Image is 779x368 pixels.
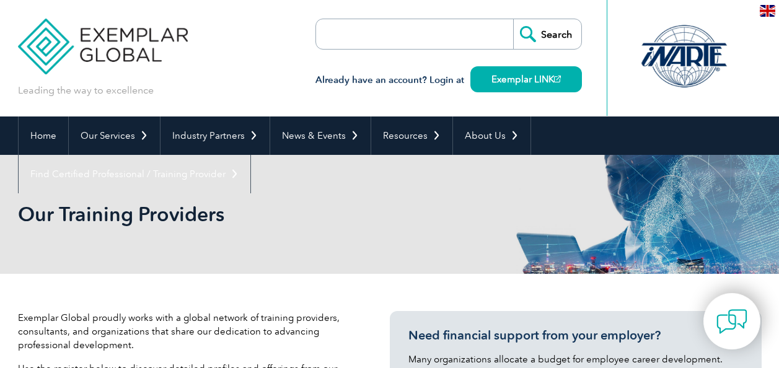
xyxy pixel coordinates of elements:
p: Leading the way to excellence [18,84,154,97]
h2: Our Training Providers [18,204,539,224]
a: About Us [453,116,530,155]
img: en [760,5,775,17]
a: Home [19,116,68,155]
a: Industry Partners [161,116,270,155]
a: Exemplar LINK [470,66,582,92]
p: Exemplar Global proudly works with a global network of training providers, consultants, and organ... [18,311,353,352]
img: open_square.png [554,76,561,82]
h3: Already have an account? Login at [315,72,582,88]
a: Find Certified Professional / Training Provider [19,155,250,193]
h3: Need financial support from your employer? [408,328,743,343]
img: contact-chat.png [716,306,747,337]
a: Our Services [69,116,160,155]
input: Search [513,19,581,49]
a: News & Events [270,116,371,155]
a: Resources [371,116,452,155]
